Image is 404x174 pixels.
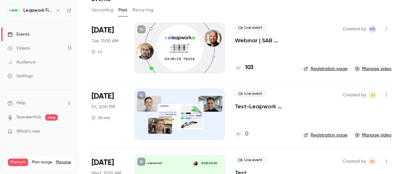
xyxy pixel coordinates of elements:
span: Live event [235,90,266,98]
a: SpeakerHub [16,114,41,121]
div: Sep 5 Fri, 8:00 AM (America/New York) [92,89,125,139]
li: help-dropdown-opener [8,100,71,106]
div: Settings [8,73,33,79]
a: Registration page [304,66,348,72]
span: Premium [8,159,28,166]
a: 103 [235,63,253,72]
span: [DATE] 11:00 AM [199,161,218,165]
h4: 0 [245,130,248,138]
span: JU [370,91,375,99]
a: Webinar | SAB Engineering | Q3 2025 [235,37,294,44]
span: Created by [343,25,366,33]
span: Help [16,100,26,106]
h4: 103 [245,63,253,72]
span: GL [370,158,375,165]
span: Created by [343,91,366,99]
div: 1 h [92,49,102,54]
div: 30 min [92,115,110,120]
iframe: Noticeable Trigger [64,129,71,135]
button: Recurring [133,5,154,15]
h6: Leapwork Field [23,7,53,14]
span: Tue, 11:00 AM [92,38,118,44]
span: [DATE] [92,91,114,101]
span: Plan usage [32,160,52,165]
span: [DATE] [92,25,114,35]
a: Manage video [355,132,391,138]
button: Past [118,5,128,15]
span: Fri, 2:00 PM [92,104,115,110]
span: Marlena Swiderska [369,25,376,33]
span: Live event [235,156,266,164]
span: Live event [235,24,266,32]
a: Test-Leapwork Fireside Chat: The Path to Autonomous Testing and the Future of QA [235,103,294,110]
div: Audience [8,59,36,65]
button: Upcoming [92,5,113,15]
span: new [45,114,58,121]
a: Manage [56,160,71,165]
div: Sep 9 Tue, 11:00 AM (Europe/Copenhagen) [92,23,125,73]
span: Janel Urena [369,91,376,99]
div: Events [8,31,29,38]
p: Leapwork Field [147,162,162,165]
span: What's new [16,128,40,135]
a: Registration page [304,132,348,138]
img: Marc Weiland [193,161,198,165]
span: [DATE] [92,158,114,168]
span: Created by [343,158,366,165]
img: Leapwork Field [8,5,18,15]
a: Manage video [355,66,391,72]
span: Genevieve Loriant [369,158,376,165]
span: MS [370,25,375,33]
a: 0 [235,130,248,138]
div: Videos [8,45,30,51]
